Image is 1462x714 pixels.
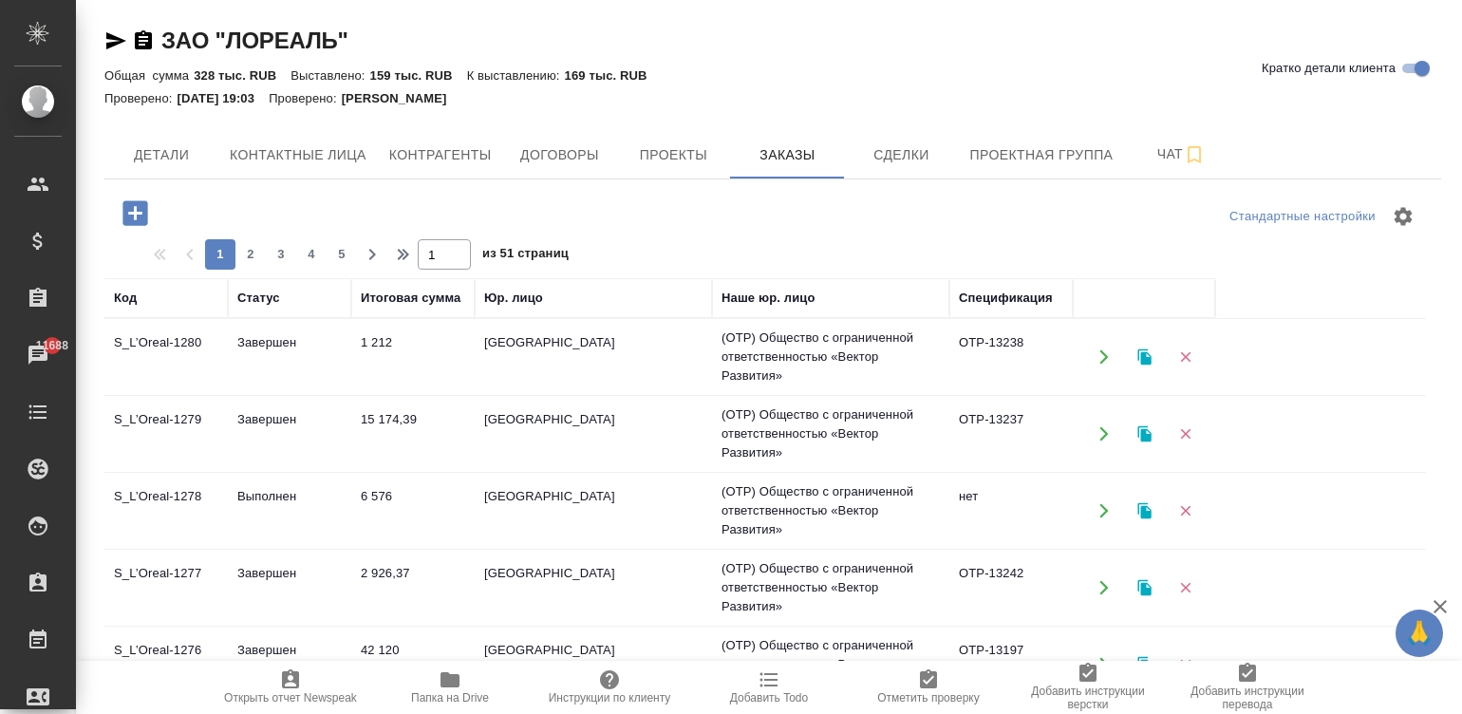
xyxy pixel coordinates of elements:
[370,68,467,83] p: 159 тыс. RUB
[712,473,949,549] td: (OTP) Общество с ограниченной ответственностью «Вектор Развития»
[1183,143,1206,166] svg: Подписаться
[712,550,949,626] td: (OTP) Общество с ограниченной ответственностью «Вектор Развития»
[351,401,475,467] td: 15 174,39
[235,245,266,264] span: 2
[1166,338,1205,377] button: Удалить
[104,478,228,544] td: S_L’Oreal-1278
[741,143,833,167] span: Заказы
[877,691,979,705] span: Отметить проверку
[104,401,228,467] td: S_L’Oreal-1279
[1020,685,1156,711] span: Добавить инструкции верстки
[327,245,357,264] span: 5
[194,68,291,83] p: 328 тыс. RUB
[228,554,351,621] td: Завершен
[949,478,1073,544] td: нет
[475,324,712,390] td: [GEOGRAPHIC_DATA]
[389,143,492,167] span: Контрагенты
[855,143,947,167] span: Сделки
[1168,661,1327,714] button: Добавить инструкции перевода
[237,289,280,308] div: Статус
[266,239,296,270] button: 3
[1135,142,1227,166] span: Чат
[1125,415,1164,454] button: Клонировать
[959,289,1053,308] div: Спецификация
[296,245,327,264] span: 4
[296,239,327,270] button: 4
[1380,194,1426,239] span: Настроить таблицу
[712,627,949,703] td: (OTP) Общество с ограниченной ответственностью «Вектор Развития»
[291,68,369,83] p: Выставлено:
[351,478,475,544] td: 6 576
[1084,492,1123,531] button: Открыть
[1084,569,1123,608] button: Открыть
[712,319,949,395] td: (OTP) Общество с ограниченной ответственностью «Вектор Развития»
[1084,415,1123,454] button: Открыть
[730,691,808,705] span: Добавить Todo
[475,478,712,544] td: [GEOGRAPHIC_DATA]
[211,661,370,714] button: Открыть отчет Newspeak
[161,28,348,53] a: ЗАО "ЛОРЕАЛЬ"
[1125,492,1164,531] button: Клонировать
[351,324,475,390] td: 1 212
[722,289,815,308] div: Наше юр. лицо
[351,554,475,621] td: 2 926,37
[25,336,80,355] span: 11688
[1084,646,1123,685] button: Открыть
[1396,610,1443,657] button: 🙏
[104,68,194,83] p: Общая сумма
[104,91,178,105] p: Проверено:
[628,143,719,167] span: Проекты
[228,401,351,467] td: Завершен
[104,554,228,621] td: S_L’Oreal-1277
[849,661,1008,714] button: Отметить проверку
[351,631,475,698] td: 42 120
[482,242,569,270] span: из 51 страниц
[230,143,366,167] span: Контактные лица
[1084,338,1123,377] button: Открыть
[969,143,1113,167] span: Проектная группа
[228,324,351,390] td: Завершен
[116,143,207,167] span: Детали
[1179,685,1316,711] span: Добавить инструкции перевода
[484,289,543,308] div: Юр. лицо
[269,91,342,105] p: Проверено:
[949,401,1073,467] td: OTP-13237
[1166,415,1205,454] button: Удалить
[104,631,228,698] td: S_L’Oreal-1276
[1125,569,1164,608] button: Клонировать
[411,691,489,705] span: Папка на Drive
[228,478,351,544] td: Выполнен
[475,554,712,621] td: [GEOGRAPHIC_DATA]
[235,239,266,270] button: 2
[949,554,1073,621] td: OTP-13242
[266,245,296,264] span: 3
[228,631,351,698] td: Завершен
[1166,492,1205,531] button: Удалить
[1008,661,1168,714] button: Добавить инструкции верстки
[5,331,71,379] a: 11688
[514,143,605,167] span: Договоры
[114,289,137,308] div: Код
[361,289,460,308] div: Итоговая сумма
[549,691,671,705] span: Инструкции по клиенту
[949,324,1073,390] td: OTP-13238
[1225,202,1380,232] div: split button
[132,29,155,52] button: Скопировать ссылку
[109,194,161,233] button: Добавить проект
[327,239,357,270] button: 5
[342,91,461,105] p: [PERSON_NAME]
[949,631,1073,698] td: OTP-13197
[1403,613,1435,653] span: 🙏
[475,401,712,467] td: [GEOGRAPHIC_DATA]
[1125,646,1164,685] button: Клонировать
[104,324,228,390] td: S_L’Oreal-1280
[1262,59,1396,78] span: Кратко детали клиента
[689,661,849,714] button: Добавить Todo
[1125,338,1164,377] button: Клонировать
[104,29,127,52] button: Скопировать ссылку для ЯМессенджера
[475,631,712,698] td: [GEOGRAPHIC_DATA]
[224,691,357,705] span: Открыть отчет Newspeak
[467,68,565,83] p: К выставлению:
[1166,646,1205,685] button: Удалить
[1166,569,1205,608] button: Удалить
